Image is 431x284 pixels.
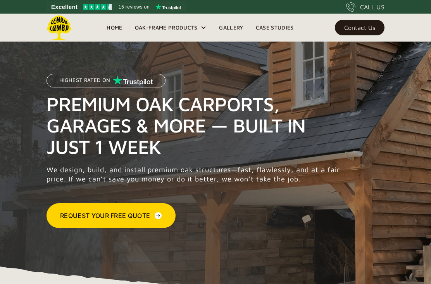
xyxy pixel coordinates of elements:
[155,4,181,10] img: Trustpilot logo
[119,2,150,12] span: 15 reviews on
[360,2,384,12] div: CALL US
[346,2,384,12] a: CALL US
[213,22,249,33] a: Gallery
[383,235,431,272] iframe: chat widget
[335,20,384,35] a: Contact Us
[47,203,176,228] a: Request Your Free Quote
[51,2,78,12] span: Excellent
[135,23,198,32] div: Oak-Frame Products
[47,93,344,157] h1: Premium Oak Carports, Garages & More — Built in Just 1 Week
[59,78,110,83] p: Highest Rated on
[250,22,300,33] a: Case Studies
[60,211,150,220] div: Request Your Free Quote
[344,25,375,30] div: Contact Us
[100,22,128,33] a: Home
[47,74,166,93] a: Highest Rated on
[129,14,213,42] div: Oak-Frame Products
[83,4,112,10] img: Trustpilot 4.5 stars
[47,165,344,184] p: We design, build, and install premium oak structures—fast, flawlessly, and at a fair price. If we...
[47,2,186,12] a: See Lemon Lumba reviews on Trustpilot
